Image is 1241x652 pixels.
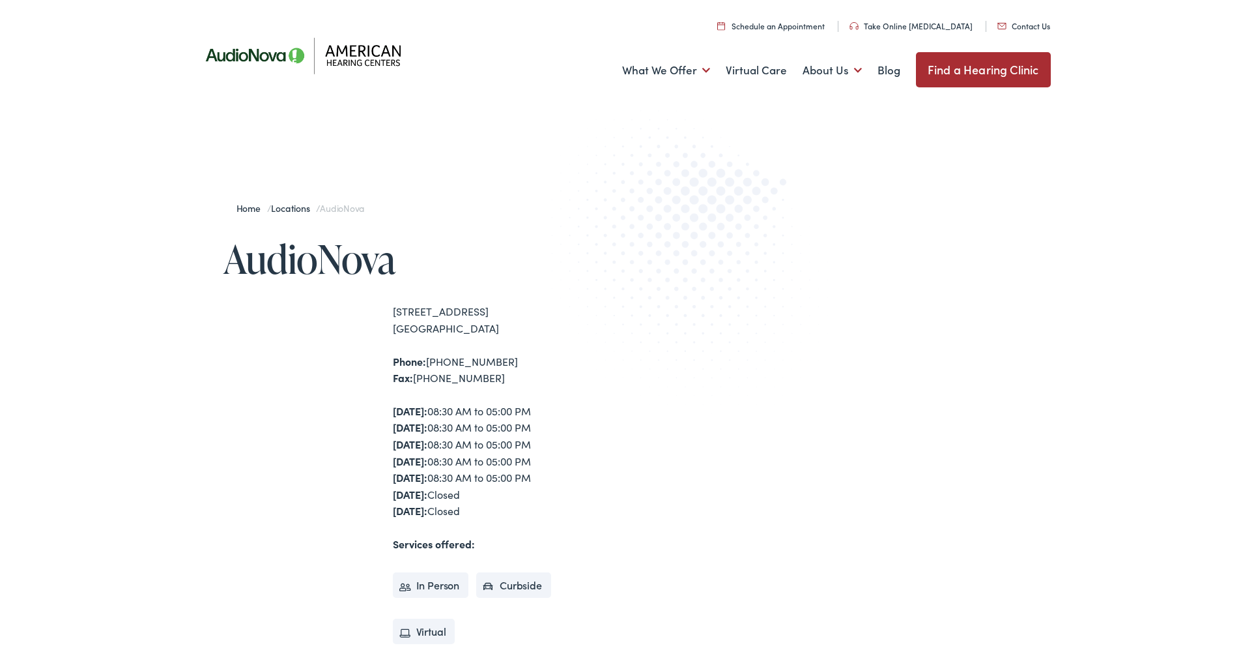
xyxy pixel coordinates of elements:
div: [STREET_ADDRESS] [GEOGRAPHIC_DATA] [393,303,621,336]
a: Schedule an Appointment [717,20,825,31]
strong: Fax: [393,370,413,385]
span: / / [236,201,365,215]
strong: [DATE]: [393,503,427,518]
img: utility icon [717,22,725,30]
strong: Services offered: [393,537,475,551]
li: Virtual [393,619,455,645]
strong: [DATE]: [393,470,427,484]
a: About Us [803,46,862,95]
div: [PHONE_NUMBER] [PHONE_NUMBER] [393,353,621,387]
li: In Person [393,572,469,599]
a: Contact Us [997,20,1050,31]
a: Blog [877,46,900,95]
a: Find a Hearing Clinic [916,52,1051,87]
img: utility icon [849,22,859,30]
strong: [DATE]: [393,437,427,451]
h1: AudioNova [223,237,621,280]
span: AudioNova [320,201,364,215]
strong: Phone: [393,354,426,368]
a: Virtual Care [726,46,787,95]
strong: [DATE]: [393,454,427,468]
div: 08:30 AM to 05:00 PM 08:30 AM to 05:00 PM 08:30 AM to 05:00 PM 08:30 AM to 05:00 PM 08:30 AM to 0... [393,403,621,520]
a: Take Online [MEDICAL_DATA] [849,20,973,31]
strong: [DATE]: [393,420,427,434]
strong: [DATE]: [393,487,427,501]
a: Home [236,201,267,215]
strong: [DATE]: [393,404,427,418]
img: utility icon [997,23,1006,29]
li: Curbside [476,572,551,599]
a: Locations [271,201,316,215]
a: What We Offer [622,46,710,95]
